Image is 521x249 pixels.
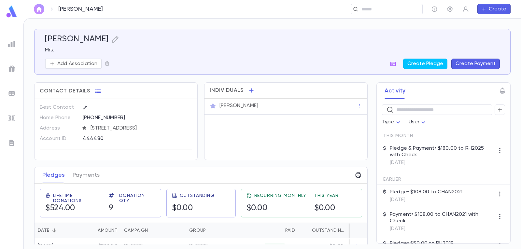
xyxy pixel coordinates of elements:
[8,90,16,97] img: batches_grey.339ca447c9d9533ef1741baa751efc33.svg
[42,167,65,183] button: Pledges
[49,225,60,236] button: Sort
[383,177,401,182] span: Earlier
[235,223,298,238] div: Paid
[5,5,18,18] img: logo
[40,123,77,133] p: Address
[172,203,193,213] h5: $0.00
[390,240,454,247] p: Pledge • $50.00 to RH2019
[73,167,100,183] button: Payments
[312,223,344,238] div: Outstanding
[8,114,16,122] img: imports_grey.530a8a0e642e233f2baf0ef88e8c9fcb.svg
[57,61,97,67] p: Add Association
[83,133,169,143] div: 444480
[275,225,285,236] button: Sort
[40,133,77,144] p: Account ID
[383,133,413,138] span: This Month
[124,223,148,238] div: Campaign
[88,125,193,131] span: [STREET_ADDRESS]
[385,83,405,99] button: Activity
[83,113,192,122] div: [PHONE_NUMBER]
[210,87,244,94] span: Individuals
[382,119,394,125] span: Type
[390,211,495,224] p: Payment • $108.00 to CHAN2021 with Check
[98,223,118,238] div: Amount
[390,145,495,158] p: Pledge & Payment • $180.00 to RH2025 with Check
[38,223,49,238] div: Date
[8,139,16,147] img: letters_grey.7941b92b52307dd3b8a917253454ce1c.svg
[78,223,121,238] div: Amount
[109,203,114,213] h5: 9
[121,223,186,238] div: Campaign
[246,203,268,213] h5: $0.00
[206,225,216,236] button: Sort
[148,225,158,236] button: Sort
[189,223,206,238] div: Group
[390,226,495,232] p: [DATE]
[382,116,402,129] div: Type
[8,65,16,73] img: campaigns_grey.99e729a5f7ee94e3726e6486bddda8f1.svg
[219,103,258,109] p: [PERSON_NAME]
[409,119,420,125] span: User
[403,59,447,69] button: Create Pledge
[314,193,339,198] span: This Year
[119,193,155,203] span: Donation Qty
[40,102,77,113] p: Best Contact
[298,223,347,238] div: Outstanding
[87,225,98,236] button: Sort
[180,193,215,198] span: Outstanding
[58,6,103,13] p: [PERSON_NAME]
[347,223,386,238] div: Installments
[186,223,235,238] div: Group
[40,88,90,94] span: Contact Details
[35,223,78,238] div: Date
[390,189,462,195] p: Pledge • $108.00 to CHAN2021
[45,203,75,213] h5: $524.00
[35,7,43,12] img: home_white.a664292cf8c1dea59945f0da9f25487c.svg
[40,113,77,123] p: Home Phone
[45,35,109,44] h5: [PERSON_NAME]
[285,223,295,238] div: Paid
[314,203,335,213] h5: $0.00
[409,116,428,129] div: User
[45,47,500,53] p: Mrs.
[53,193,101,203] span: Lifetime Donations
[8,40,16,48] img: reports_grey.c525e4749d1bce6a11f5fe2a8de1b229.svg
[302,225,312,236] button: Sort
[390,159,495,166] p: [DATE]
[477,4,511,14] button: Create
[451,59,500,69] button: Create Payment
[390,197,462,203] p: [DATE]
[254,193,306,198] span: Recurring Monthly
[45,59,102,69] button: Add Association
